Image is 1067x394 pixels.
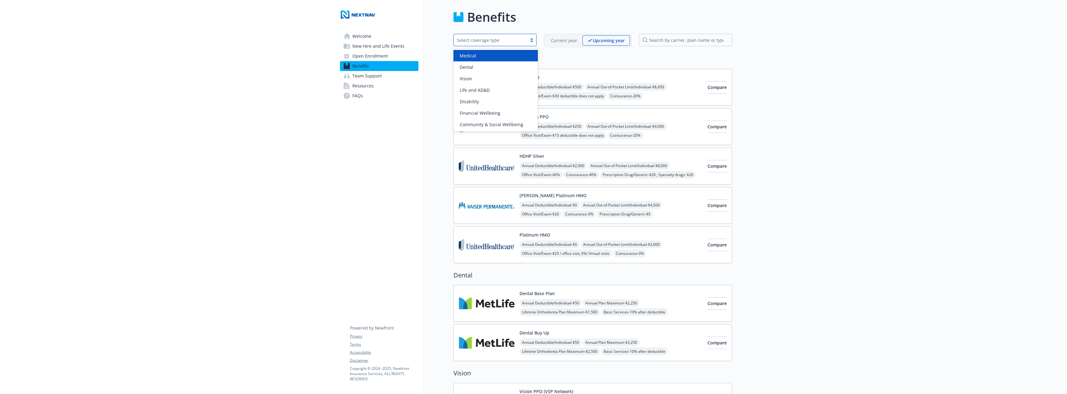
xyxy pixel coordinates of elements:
img: Metlife Inc carrier logo [459,330,515,356]
span: Annual Deductible/Individual - $500 [520,83,584,91]
span: Annual Out-of-Pocket Limit/Individual - $8,450 [585,83,667,91]
span: Resources [352,81,374,91]
span: Disability [460,98,479,105]
span: Compare [708,300,727,306]
p: Current year [551,37,577,44]
button: Compare [708,81,727,94]
span: Coinsurance - 0% [613,250,646,257]
span: Annual Out-of-Pocket Limit/Individual - $4,500 [581,201,662,209]
button: Compare [708,121,727,133]
span: Basic Services - 10% after deductible [601,308,668,316]
a: New Hire and Life Events [340,41,418,51]
a: FAQs [340,91,418,101]
img: United Healthcare Insurance Company carrier logo [459,232,515,258]
span: Coinsurance - 20% [608,131,643,139]
span: Coinsurance - 40% [564,171,599,179]
a: Disclaimer [350,358,418,363]
span: Annual Deductible/Individual - $0 [520,241,579,248]
input: search by carrier, plan name or type [639,34,732,46]
span: Community & Social Wellbeing [460,121,523,128]
span: Annual Deductible/Individual - $250 [520,122,584,130]
span: Annual Deductible/Individual - $50 [520,299,582,307]
span: Coinsurance - 0% [563,210,596,218]
span: Life and AD&D [460,87,490,93]
span: Office Visit/Exam - $20 [520,210,561,218]
h2: Dental [453,271,732,280]
span: Lifetime Orthodontia Plan Maximum - $2,500 [520,348,600,355]
span: Team Support [352,71,382,81]
span: Prescription Drug/Generic - $5 [597,210,653,218]
button: Dental Buy Up [520,330,549,336]
span: Dental [460,64,473,70]
span: Welcome [352,31,371,41]
button: HDHP Silver [520,153,544,159]
span: Prescription Drug/Generic - $20 ; Specialty drugs: $20 [600,171,696,179]
h2: Medical [453,55,732,64]
button: Compare [708,239,727,251]
span: Benefits [352,61,369,71]
a: Terms [350,342,418,347]
a: Resources [340,81,418,91]
span: Annual Out-of-Pocket Limit/Individual - $3,000 [581,241,662,248]
span: Medical [460,52,476,59]
span: Annual Deductible/Individual - $50 [520,339,582,346]
span: Compare [708,340,727,346]
span: Compare [708,242,727,248]
span: Compare [708,163,727,169]
span: Coinsurance - 20% [608,92,643,100]
a: Privacy [350,334,418,339]
span: Annual Plan Maximum - $2,250 [583,299,640,307]
a: Open Enrollment [340,51,418,61]
h2: Vision [453,369,732,378]
p: Copyright © 2024 - 2025 , Newfront Insurance Services, ALL RIGHTS RESERVED [350,366,418,382]
span: Annual Out-of-Pocket Limit/Individual - $4,000 [585,122,667,130]
button: Compare [708,199,727,212]
a: Welcome [340,31,418,41]
a: Team Support [340,71,418,81]
span: Office Visit/Exam - $30 deductible does not apply [520,92,606,100]
span: New Hire and Life Events [352,41,404,51]
span: Compare [708,124,727,130]
button: Platinum HMO [520,232,550,238]
button: Compare [708,337,727,349]
button: Compare [708,160,727,172]
button: [PERSON_NAME] Platinum HMO [520,192,587,199]
span: Annual Deductible/Individual - $0 [520,201,579,209]
button: Dental Base Plan [520,290,555,297]
a: Accessibility [350,350,418,355]
span: Annual Deductible/Individual - $2,900 [520,162,587,170]
span: Compare [708,84,727,90]
span: Open Enrollment [352,51,388,61]
span: Compare [708,202,727,208]
a: Benefits [340,61,418,71]
span: Office Visit/Exam - 40% [520,171,562,179]
div: Select coverage type [457,37,524,43]
span: Annual Plan Maximum - $3,250 [583,339,640,346]
p: Upcoming year [593,37,625,44]
img: Metlife Inc carrier logo [459,290,515,317]
span: FAQs [352,91,363,101]
span: Annual Out-of-Pocket Limit/Individual - $8,000 [588,162,670,170]
span: Financial Wellbeing [460,110,500,116]
span: Vision [460,75,472,82]
span: Lifetime Orthodontia Plan Maximum - $1,500 [520,308,600,316]
img: United Healthcare Insurance Company carrier logo [459,153,515,179]
span: Office Visit/Exam - $15 deductible does not apply [520,131,606,139]
span: Basic Services - 10% after deductible [601,348,668,355]
span: Office Visit/Exam - $25 / office visit; 0%/ Virtual visits [520,250,612,257]
h1: Benefits [467,8,516,26]
button: Compare [708,297,727,310]
img: Kaiser Permanente Insurance Company carrier logo [459,192,515,219]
